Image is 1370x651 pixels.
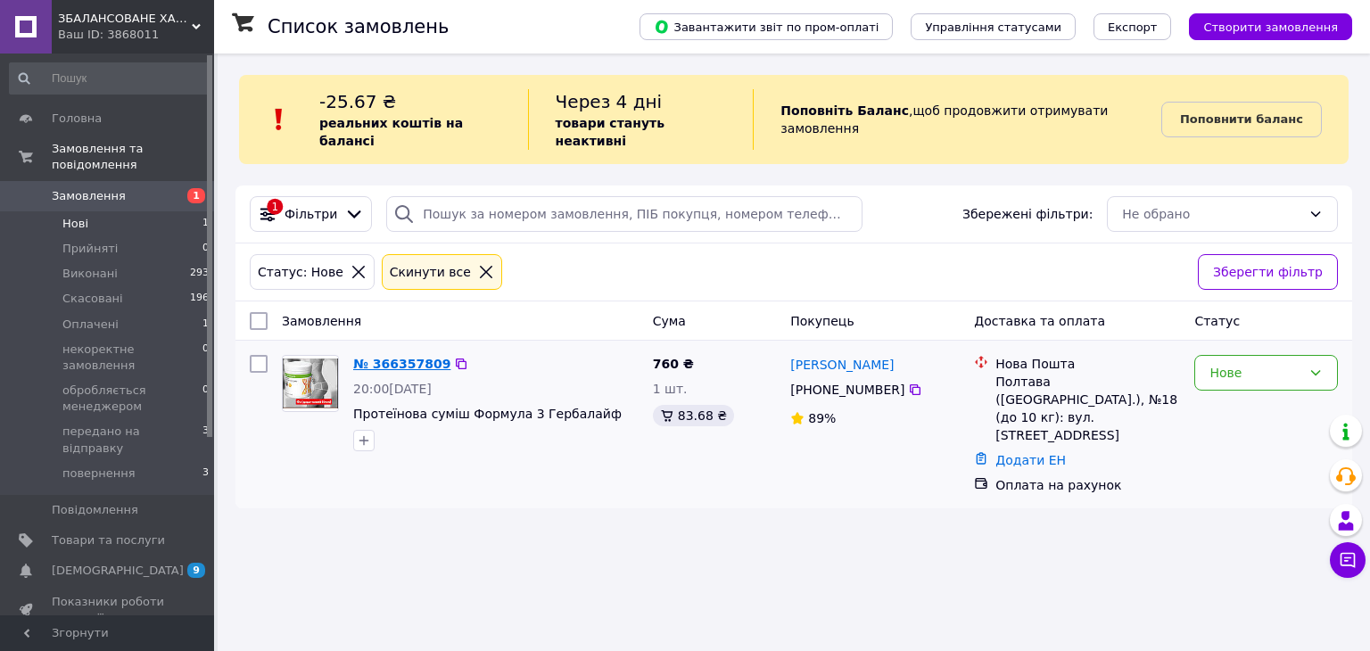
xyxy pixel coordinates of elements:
button: Експорт [1094,13,1172,40]
span: Замовлення [282,314,361,328]
span: Зберегти фільтр [1213,262,1323,282]
div: Оплата на рахунок [995,476,1180,494]
div: Нове [1209,363,1301,383]
b: товари стануть неактивні [556,116,664,148]
span: Завантажити звіт по пром-оплаті [654,19,879,35]
span: 3 [202,424,209,456]
button: Управління статусами [911,13,1076,40]
span: Замовлення та повідомлення [52,141,214,173]
b: реальних коштів на балансі [319,116,463,148]
img: Фото товару [283,358,338,408]
span: -25.67 ₴ [319,91,396,112]
span: Покупець [790,314,854,328]
span: Виконані [62,266,118,282]
span: Через 4 дні [556,91,663,112]
span: 1 [202,317,209,333]
span: Прийняті [62,241,118,257]
span: 9 [187,563,205,578]
div: Полтава ([GEOGRAPHIC_DATA].), №18 (до 10 кг): вул. [STREET_ADDRESS] [995,373,1180,444]
span: 1 шт. [653,382,688,396]
span: Створити замовлення [1203,21,1338,34]
span: Товари та послуги [52,532,165,548]
img: :exclamation: [266,106,293,133]
span: Управління статусами [925,21,1061,34]
span: Показники роботи компанії [52,594,165,626]
div: 83.68 ₴ [653,405,734,426]
span: Фільтри [285,205,337,223]
a: Поповнити баланс [1161,102,1322,137]
span: некоректне замовлення [62,342,202,374]
input: Пошук за номером замовлення, ПІБ покупця, номером телефону, Email, номером накладної [386,196,862,232]
button: Чат з покупцем [1330,542,1366,578]
a: № 366357809 [353,357,450,371]
span: Оплачені [62,317,119,333]
span: ЗБАЛАНСОВАНЕ ХАРЧУВАННЯ [58,11,192,27]
span: 293 [190,266,209,282]
span: Cума [653,314,686,328]
div: Cкинути все [386,262,475,282]
a: Фото товару [282,355,339,412]
span: обробляється менеджером [62,383,202,415]
a: Додати ЕН [995,453,1066,467]
span: 1 [187,188,205,203]
input: Пошук [9,62,210,95]
div: Нова Пошта [995,355,1180,373]
span: передано на відправку [62,424,202,456]
b: Поповніть Баланс [780,103,909,118]
div: Не обрано [1122,204,1301,224]
span: 760 ₴ [653,357,694,371]
span: 0 [202,342,209,374]
button: Зберегти фільтр [1198,254,1338,290]
div: [PHONE_NUMBER] [787,377,908,402]
span: Замовлення [52,188,126,204]
b: Поповнити баланс [1180,112,1303,126]
span: Експорт [1108,21,1158,34]
button: Завантажити звіт по пром-оплаті [640,13,893,40]
span: [DEMOGRAPHIC_DATA] [52,563,184,579]
h1: Список замовлень [268,16,449,37]
span: 89% [808,411,836,425]
a: Створити замовлення [1171,19,1352,33]
a: Протеїнова суміш Формула 3 Гербалайф [353,407,622,421]
span: повернення [62,466,136,482]
span: Головна [52,111,102,127]
span: 0 [202,241,209,257]
span: 196 [190,291,209,307]
div: Статус: Нове [254,262,347,282]
span: 0 [202,383,209,415]
span: 1 [202,216,209,232]
button: Створити замовлення [1189,13,1352,40]
span: 20:00[DATE] [353,382,432,396]
span: Нові [62,216,88,232]
div: Ваш ID: 3868011 [58,27,214,43]
span: Доставка та оплата [974,314,1105,328]
a: [PERSON_NAME] [790,356,894,374]
span: Статус [1194,314,1240,328]
span: Скасовані [62,291,123,307]
div: , щоб продовжити отримувати замовлення [753,89,1161,150]
span: Повідомлення [52,502,138,518]
span: 3 [202,466,209,482]
span: Збережені фільтри: [962,205,1093,223]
